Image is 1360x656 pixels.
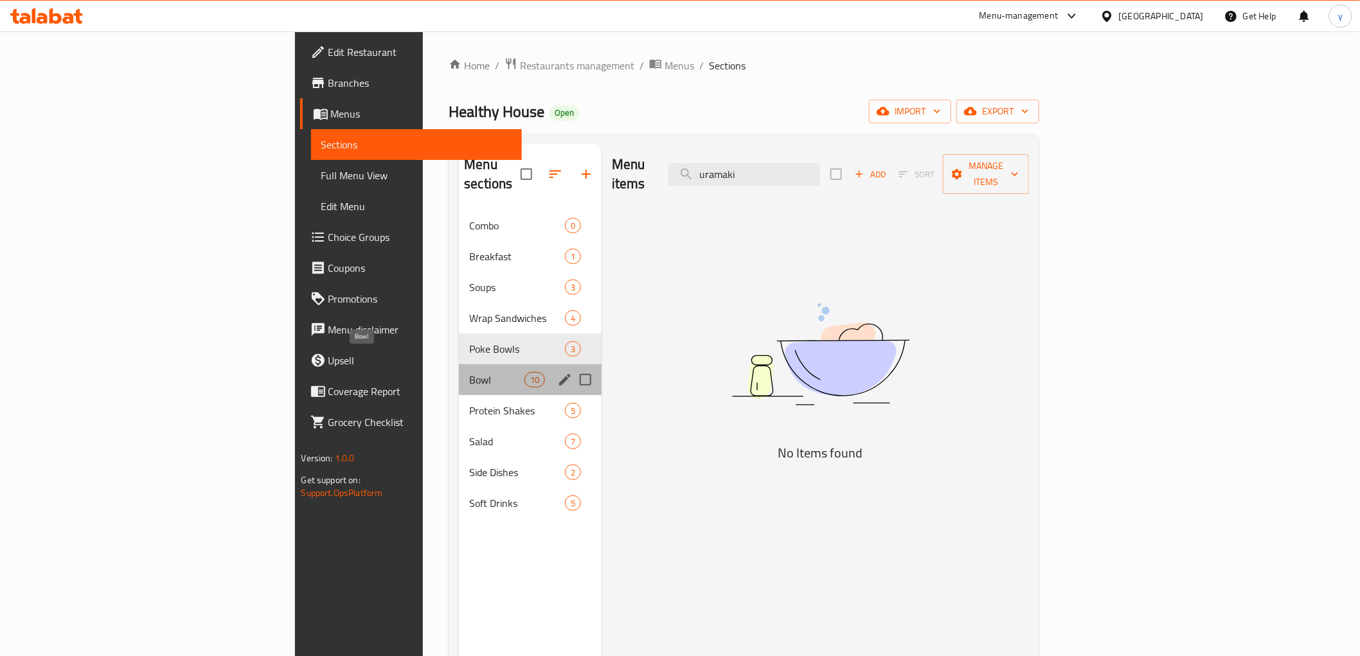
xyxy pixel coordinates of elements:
div: items [565,434,581,449]
button: Manage items [943,154,1029,194]
a: Menus [300,98,522,129]
div: Soft Drinks5 [459,488,602,519]
div: [GEOGRAPHIC_DATA] [1119,9,1204,23]
img: dish.svg [660,269,981,439]
span: Get support on: [301,472,361,488]
span: Edit Menu [321,199,512,214]
span: Sections [321,137,512,152]
span: Soft Drinks [469,495,565,511]
h5: No Items found [660,443,981,463]
span: Select all sections [513,161,540,188]
div: Breakfast1 [459,241,602,272]
span: 3 [566,281,580,294]
a: Sections [311,129,522,160]
span: 5 [566,405,580,417]
span: Restaurants management [520,58,634,73]
div: Menu-management [980,8,1059,24]
div: Open [550,105,579,121]
a: Restaurants management [505,57,634,74]
span: Add item [850,164,891,184]
div: Wrap Sandwiches4 [459,303,602,333]
span: Sort sections [540,159,571,190]
nav: Menu sections [459,205,602,524]
span: Upsell [328,353,512,368]
nav: breadcrumb [449,57,1039,74]
span: 7 [566,436,580,448]
li: / [640,58,644,73]
span: Combo [469,218,565,233]
span: Soups [469,279,565,295]
a: Menu disclaimer [300,314,522,345]
div: Soups3 [459,272,602,303]
div: Protein Shakes5 [459,395,602,426]
span: Coverage Report [328,384,512,399]
input: search [668,163,820,186]
span: Edit Restaurant [328,44,512,60]
span: Salad [469,434,565,449]
span: 10 [525,374,544,386]
div: items [565,218,581,233]
span: import [879,103,941,120]
div: items [565,403,581,418]
div: Side Dishes2 [459,457,602,488]
span: Promotions [328,291,512,306]
span: 3 [566,343,580,355]
div: Combo0 [459,210,602,241]
span: Grocery Checklist [328,414,512,430]
button: export [956,100,1039,123]
div: items [565,465,581,480]
span: Sections [709,58,746,73]
span: 4 [566,312,580,324]
span: 1 [566,251,580,263]
a: Edit Restaurant [300,37,522,67]
li: / [699,58,704,73]
a: Coupons [300,253,522,283]
span: 2 [566,466,580,479]
span: Breakfast [469,249,565,264]
a: Promotions [300,283,522,314]
div: Poke Bowls3 [459,333,602,364]
span: Menus [331,106,512,121]
span: Menu disclaimer [328,322,512,337]
a: Branches [300,67,522,98]
a: Edit Menu [311,191,522,222]
a: Upsell [300,345,522,376]
a: Full Menu View [311,160,522,191]
span: export [967,103,1029,120]
span: Coupons [328,260,512,276]
span: Full Menu View [321,168,512,183]
span: Manage items [953,158,1019,190]
span: y [1338,9,1343,23]
span: Sort items [891,164,943,184]
button: import [869,100,951,123]
div: items [565,495,581,511]
button: Add [850,164,891,184]
span: Wrap Sandwiches [469,310,565,326]
div: items [524,372,545,387]
h2: Menu items [612,155,653,193]
a: Menus [649,57,694,74]
span: Open [550,107,579,118]
span: Protein Shakes [469,403,565,418]
span: Choice Groups [328,229,512,245]
span: Branches [328,75,512,91]
a: Support.OpsPlatform [301,484,383,501]
div: Bowl10edit [459,364,602,395]
span: 5 [566,497,580,510]
span: Menus [665,58,694,73]
span: Poke Bowls [469,341,565,357]
div: items [565,249,581,264]
span: Add [853,167,888,182]
span: Side Dishes [469,465,565,480]
button: edit [555,370,575,389]
div: items [565,279,581,295]
a: Coverage Report [300,376,522,407]
span: Version: [301,450,333,466]
span: 0 [566,220,580,232]
a: Grocery Checklist [300,407,522,438]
